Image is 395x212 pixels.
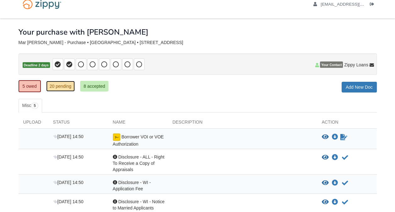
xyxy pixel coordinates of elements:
[332,135,338,140] a: Download Borrower VOI or VOE Authorization
[113,180,151,191] span: Disclosure - WI - Application Fee
[108,119,168,128] div: Name
[31,103,38,109] span: 5
[321,2,392,7] span: myuri1722@gmail.com
[19,40,377,45] div: Mar [PERSON_NAME] - Purchase • [GEOGRAPHIC_DATA] • [STREET_ADDRESS]
[332,181,338,186] a: Download Disclosure - WI - Application Fee
[340,133,348,141] a: Waiting for your co-borrower to e-sign
[332,200,338,205] a: Download Disclosure - WI - Notice to Married Applicants
[341,154,349,161] button: Acknowledge receipt of document
[322,199,329,205] button: View Disclosure - WI - Notice to Married Applicants
[341,179,349,187] button: Acknowledge receipt of document
[19,80,41,92] a: 5 owed
[341,198,349,206] button: Acknowledge receipt of document
[19,99,42,113] a: Misc
[168,119,317,128] div: Description
[48,119,108,128] div: Status
[322,134,329,140] button: View Borrower VOI or VOE Authorization
[113,134,164,147] span: Borrower VOI or VOE Authorization
[23,62,50,68] span: Deadline 2 days
[80,81,109,92] a: 8 accepted
[113,199,165,210] span: Disclosure - WI - Notice to Married Applicants
[53,134,84,139] span: [DATE] 14:50
[313,2,393,8] a: edit profile
[19,28,148,36] h1: Your purchase with [PERSON_NAME]
[53,199,84,204] span: [DATE] 14:50
[53,180,84,185] span: [DATE] 14:50
[370,2,377,8] a: Log out
[332,155,338,160] a: Download Disclosure - ALL - Right To Receive a Copy of Appraisals
[344,62,368,68] span: Zippy Loans
[113,133,120,141] img: esign
[113,154,164,172] span: Disclosure - ALL - Right To Receive a Copy of Appraisals
[322,180,329,186] button: View Disclosure - WI - Application Fee
[19,119,48,128] div: Upload
[342,82,377,92] a: Add New Doc
[46,81,75,92] a: 20 pending
[53,154,84,159] span: [DATE] 14:50
[317,119,377,128] div: Action
[322,154,329,161] button: View Disclosure - ALL - Right To Receive a Copy of Appraisals
[320,62,343,68] span: Your Contact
